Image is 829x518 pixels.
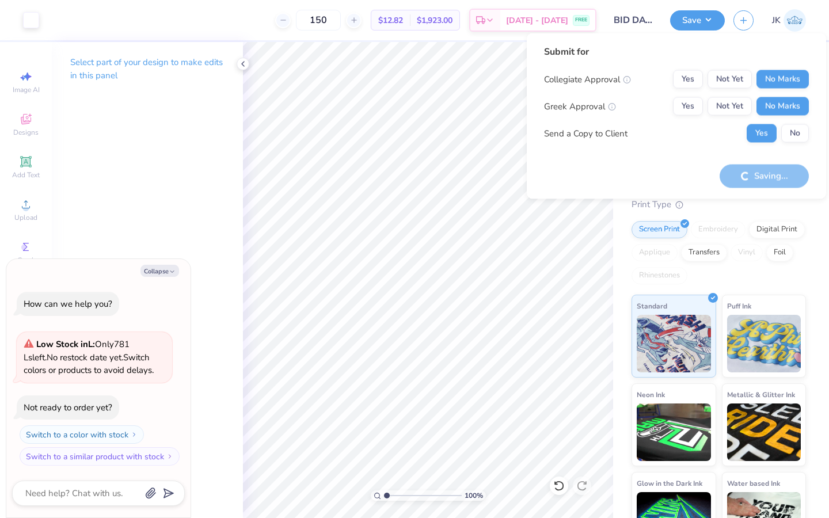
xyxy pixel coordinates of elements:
div: Submit for [544,45,809,59]
span: Puff Ink [727,300,751,312]
span: $12.82 [378,14,403,26]
div: Vinyl [731,244,763,261]
span: Greek [17,256,35,265]
button: Yes [673,97,703,116]
div: Send a Copy to Client [544,127,628,140]
button: No Marks [756,70,809,89]
img: Switch to a color with stock [131,431,138,438]
img: Switch to a similar product with stock [166,453,173,460]
span: JK [772,14,781,27]
button: No [781,124,809,143]
div: Not ready to order yet? [24,402,112,413]
button: Collapse [140,265,179,277]
button: Not Yet [708,70,752,89]
img: Joshua Kelley [784,9,806,32]
button: Switch to a color with stock [20,425,144,444]
span: Add Text [12,170,40,180]
div: Applique [632,244,678,261]
input: Untitled Design [605,9,661,32]
span: Neon Ink [637,389,665,401]
div: Rhinestones [632,267,687,284]
span: Image AI [13,85,40,94]
button: Switch to a similar product with stock [20,447,180,466]
img: Puff Ink [727,315,801,372]
button: Yes [673,70,703,89]
a: JK [772,9,806,32]
strong: Low Stock in L : [36,338,95,350]
span: Standard [637,300,667,312]
input: – – [296,10,341,31]
span: 100 % [465,490,483,501]
span: Metallic & Glitter Ink [727,389,795,401]
button: Save [670,10,725,31]
button: Not Yet [708,97,752,116]
span: [DATE] - [DATE] [506,14,568,26]
span: Glow in the Dark Ink [637,477,702,489]
span: $1,923.00 [417,14,452,26]
span: Water based Ink [727,477,780,489]
div: Collegiate Approval [544,73,631,86]
img: Metallic & Glitter Ink [727,403,801,461]
span: Upload [14,213,37,222]
div: How can we help you? [24,298,112,310]
button: Yes [747,124,777,143]
div: Digital Print [749,221,805,238]
button: No Marks [756,97,809,116]
div: Transfers [681,244,727,261]
img: Standard [637,315,711,372]
span: FREE [575,16,587,24]
div: Embroidery [691,221,746,238]
div: Foil [766,244,793,261]
span: No restock date yet. [47,352,123,363]
span: Designs [13,128,39,137]
span: Only 781 Ls left. Switch colors or products to avoid delays. [24,338,154,376]
div: Print Type [632,198,806,211]
p: Select part of your design to make edits in this panel [70,56,225,82]
div: Greek Approval [544,100,616,113]
img: Neon Ink [637,403,711,461]
div: Screen Print [632,221,687,238]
